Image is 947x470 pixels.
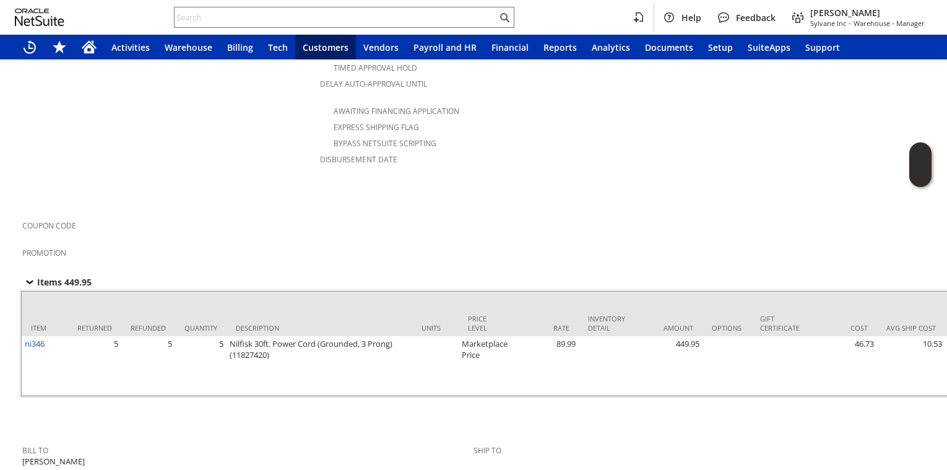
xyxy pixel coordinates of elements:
a: SuiteApps [740,35,798,59]
a: Disbursement Date [320,154,397,165]
span: Vendors [363,41,399,53]
span: Payroll and HR [413,41,477,53]
div: Units [422,323,449,333]
td: Nilfisk 30ft. Power Cord (Grounded, 3 Prong) (11827420) [227,336,412,396]
div: Inventory Detail [588,314,625,333]
span: Warehouse - Manager [854,19,925,28]
span: SuiteApps [748,41,790,53]
svg: logo [15,9,64,26]
a: Warehouse [157,35,220,59]
td: 5 [68,336,121,396]
span: Feedback [736,12,776,24]
a: Ship To [473,445,501,456]
span: Billing [227,41,253,53]
span: Customers [303,41,348,53]
span: Analytics [592,41,630,53]
span: Warehouse [165,41,212,53]
div: Cost [818,323,868,333]
span: Sylvane Inc [810,19,846,28]
a: Reports [536,35,584,59]
a: Recent Records [15,35,45,59]
a: Payroll and HR [406,35,484,59]
span: Oracle Guided Learning Widget. To move around, please hold and drag [909,165,932,188]
div: Options [712,323,742,333]
a: Items 449.95 [22,274,106,289]
span: Activities [111,41,150,53]
span: Setup [708,41,733,53]
div: Rate [520,323,569,333]
a: Tech [261,35,295,59]
a: Address [15,409,79,424]
a: Delay Auto-Approval Until [320,79,427,89]
div: Refunded [131,323,166,333]
div: Item [31,323,59,333]
div: Price Level [468,314,501,333]
a: Customers [295,35,356,59]
span: Tech [268,41,288,53]
svg: Recent Records [22,40,37,54]
a: Timed Approval Hold [334,63,417,73]
a: Setup [701,35,740,59]
span: Financial [491,41,529,53]
a: Home [74,35,104,59]
a: Awaiting Financing Application [334,106,459,116]
a: Analytics [584,35,638,59]
a: Coupon Code [22,220,76,231]
svg: Shortcuts [52,40,67,54]
span: Documents [645,41,693,53]
a: Vendors [356,35,406,59]
a: Support [798,35,847,59]
a: Documents [638,35,701,59]
input: Search [175,10,497,25]
div: Returned [77,323,112,333]
a: Financial [484,35,536,59]
a: Express Shipping Flag [334,122,419,133]
td: 5 [175,336,227,396]
div: Gift Certificate [760,314,800,333]
span: [PERSON_NAME] [810,7,925,19]
div: Description [236,323,403,333]
iframe: Click here to launch Oracle Guided Learning Help Panel [909,142,932,187]
span: 449.95 [64,276,92,288]
span: - [849,19,851,28]
td: 449.95 [634,336,703,396]
td: 89.99 [511,336,579,396]
a: Items [15,185,69,199]
a: Billing [220,35,261,59]
div: Quantity [184,323,217,333]
svg: Search [497,10,512,25]
a: Activities [104,35,157,59]
span: Reports [543,41,577,53]
div: Shortcuts [45,35,74,59]
a: Bypass NetSuite Scripting [334,138,436,149]
svg: Home [82,40,97,54]
div: Amount [644,323,693,333]
td: 5 [121,336,175,396]
td: Marketplace Price [459,336,511,396]
a: ni346 [25,338,45,349]
a: Promotion [22,248,66,258]
span: Support [805,41,840,53]
div: Avg Ship Cost [886,323,936,333]
td: 10.53 [877,336,945,396]
span: Help [681,12,701,24]
td: 46.73 [809,336,877,396]
a: Bill To [22,445,48,456]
